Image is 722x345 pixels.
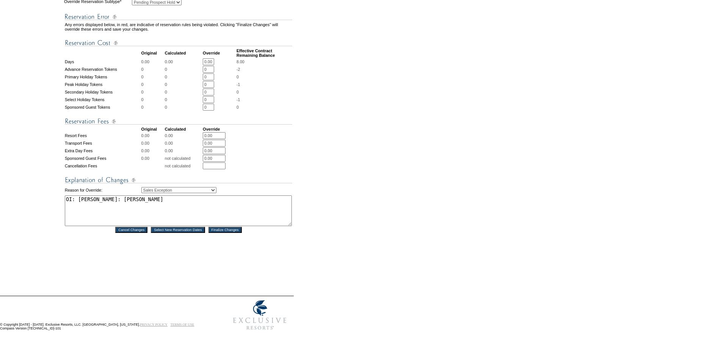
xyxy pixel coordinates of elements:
[65,58,141,65] td: Days
[65,162,141,169] td: Cancellation Fees
[65,155,141,162] td: Sponsored Guest Fees
[65,132,141,139] td: Resort Fees
[141,48,164,58] td: Original
[65,81,141,88] td: Peak Holiday Tokens
[141,104,164,111] td: 0
[203,48,236,58] td: Override
[165,58,202,65] td: 0.00
[65,104,141,111] td: Sponsored Guest Tokens
[65,89,141,95] td: Secondary Holiday Tokens
[236,105,239,109] span: 0
[141,155,164,162] td: 0.00
[141,127,164,131] td: Original
[165,96,202,103] td: 0
[141,140,164,147] td: 0.00
[65,66,141,73] td: Advance Reservation Tokens
[203,127,236,131] td: Override
[171,323,194,326] a: TERMS OF USE
[65,12,292,22] img: Reservation Errors
[65,117,292,126] img: Reservation Fees
[165,127,202,131] td: Calculated
[65,175,292,185] img: Explanation of Changes
[65,96,141,103] td: Select Holiday Tokens
[165,89,202,95] td: 0
[165,104,202,111] td: 0
[65,147,141,154] td: Extra Day Fees
[141,58,164,65] td: 0.00
[65,38,292,48] img: Reservation Cost
[165,155,202,162] td: not calculated
[141,96,164,103] td: 0
[236,75,239,79] span: 0
[65,73,141,80] td: Primary Holiday Tokens
[165,147,202,154] td: 0.00
[141,81,164,88] td: 0
[208,227,242,233] input: Finalize Changes
[165,81,202,88] td: 0
[141,89,164,95] td: 0
[236,90,239,94] span: 0
[65,140,141,147] td: Transport Fees
[236,67,240,72] span: -2
[236,59,244,64] span: 8.00
[151,227,205,233] input: Select New Reservation Dates
[165,66,202,73] td: 0
[165,73,202,80] td: 0
[165,140,202,147] td: 0.00
[165,48,202,58] td: Calculated
[165,132,202,139] td: 0.00
[236,48,292,58] td: Effective Contract Remaining Balance
[141,147,164,154] td: 0.00
[141,66,164,73] td: 0
[236,82,240,87] span: -1
[141,132,164,139] td: 0.00
[65,22,292,31] td: Any errors displayed below, in red, are indicative of reservation rules being violated. Clicking ...
[165,162,202,169] td: not calculated
[140,323,168,326] a: PRIVACY POLICY
[226,296,294,334] img: Exclusive Resorts
[115,227,147,233] input: Cancel Changes
[65,186,141,195] td: Reason for Override:
[141,73,164,80] td: 0
[236,97,240,102] span: -1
